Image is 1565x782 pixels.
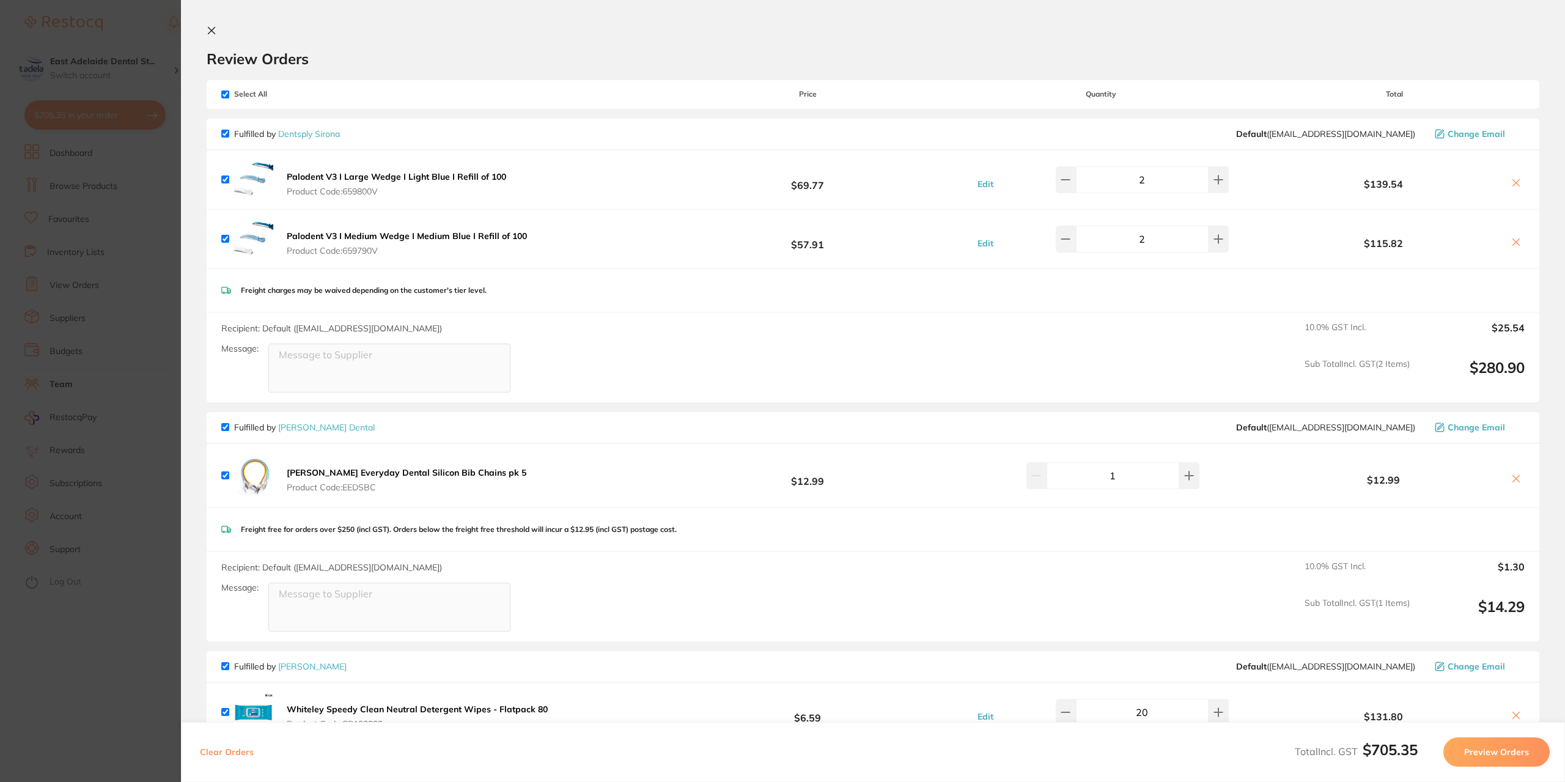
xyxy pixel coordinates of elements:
img: Mng0aG9wZQ [234,219,273,259]
button: Edit [974,179,997,190]
label: Message: [221,583,259,593]
p: Fulfilled by [234,422,375,432]
b: $131.80 [1264,711,1503,722]
span: Select All [221,90,344,98]
b: $6.59 [677,701,938,724]
b: $69.77 [677,168,938,191]
span: Recipient: Default ( [EMAIL_ADDRESS][DOMAIN_NAME] ) [221,562,442,573]
span: 10.0 % GST Incl. [1305,561,1410,588]
output: $280.90 [1420,359,1525,393]
b: Default [1236,422,1267,433]
b: Palodent V3 I Medium Wedge I Medium Blue I Refill of 100 [287,231,527,242]
button: Change Email [1431,128,1525,139]
a: [PERSON_NAME] [278,661,347,672]
p: Freight charges may be waived depending on the customer's tier level. [241,286,487,295]
output: $14.29 [1420,598,1525,632]
span: Recipient: Default ( [EMAIL_ADDRESS][DOMAIN_NAME] ) [221,323,442,334]
span: Change Email [1448,422,1505,432]
button: Preview Orders [1443,737,1550,767]
img: MmZiczNhZQ [234,454,273,498]
span: sales@piksters.com [1236,422,1415,432]
button: Change Email [1431,422,1525,433]
span: Price [677,90,938,98]
span: Product Code: SP190333 [287,719,548,729]
a: [PERSON_NAME] Dental [278,422,375,433]
button: Clear Orders [196,737,257,767]
p: Fulfilled by [234,129,340,139]
span: Sub Total Incl. GST ( 1 Items) [1305,598,1410,632]
b: $139.54 [1264,179,1503,190]
button: Change Email [1431,661,1525,672]
span: Product Code: 659790V [287,246,527,256]
img: Z2Vlcnl0dA [234,693,273,732]
span: Change Email [1448,129,1505,139]
b: $705.35 [1363,740,1418,759]
span: Quantity [938,90,1264,98]
span: Sub Total Incl. GST ( 2 Items) [1305,359,1410,393]
img: ZjZham4zeQ [234,160,273,199]
b: Whiteley Speedy Clean Neutral Detergent Wipes - Flatpack 80 [287,704,548,715]
span: Change Email [1448,662,1505,671]
b: $12.99 [677,464,938,487]
p: Fulfilled by [234,662,347,671]
p: Freight free for orders over $250 (incl GST). Orders below the freight free threshold will incur ... [241,525,677,534]
b: Default [1236,128,1267,139]
b: Default [1236,661,1267,672]
button: Whiteley Speedy Clean Neutral Detergent Wipes - Flatpack 80 Product Code:SP190333 [283,704,551,729]
button: Edit [974,238,997,249]
b: $12.99 [1264,474,1503,485]
span: Product Code: 659800V [287,186,506,196]
button: [PERSON_NAME] Everyday Dental Silicon Bib Chains pk 5 Product Code:EEDSBC [283,467,530,493]
output: $1.30 [1420,561,1525,588]
label: Message: [221,344,259,354]
button: Palodent V3 I Large Wedge I Light Blue I Refill of 100 Product Code:659800V [283,171,510,197]
button: Palodent V3 I Medium Wedge I Medium Blue I Refill of 100 Product Code:659790V [283,231,531,256]
b: [PERSON_NAME] Everyday Dental Silicon Bib Chains pk 5 [287,467,526,478]
b: $57.91 [677,227,938,250]
span: Total [1264,90,1525,98]
span: Total Incl. GST [1295,745,1418,758]
b: Palodent V3 I Large Wedge I Light Blue I Refill of 100 [287,171,506,182]
span: clientservices@dentsplysirona.com [1236,129,1415,139]
span: save@adamdental.com.au [1236,662,1415,671]
output: $25.54 [1420,322,1525,349]
button: Edit [974,711,997,722]
h2: Review Orders [207,50,1539,68]
a: Dentsply Sirona [278,128,340,139]
b: $115.82 [1264,238,1503,249]
span: Product Code: EEDSBC [287,482,526,492]
span: 10.0 % GST Incl. [1305,322,1410,349]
